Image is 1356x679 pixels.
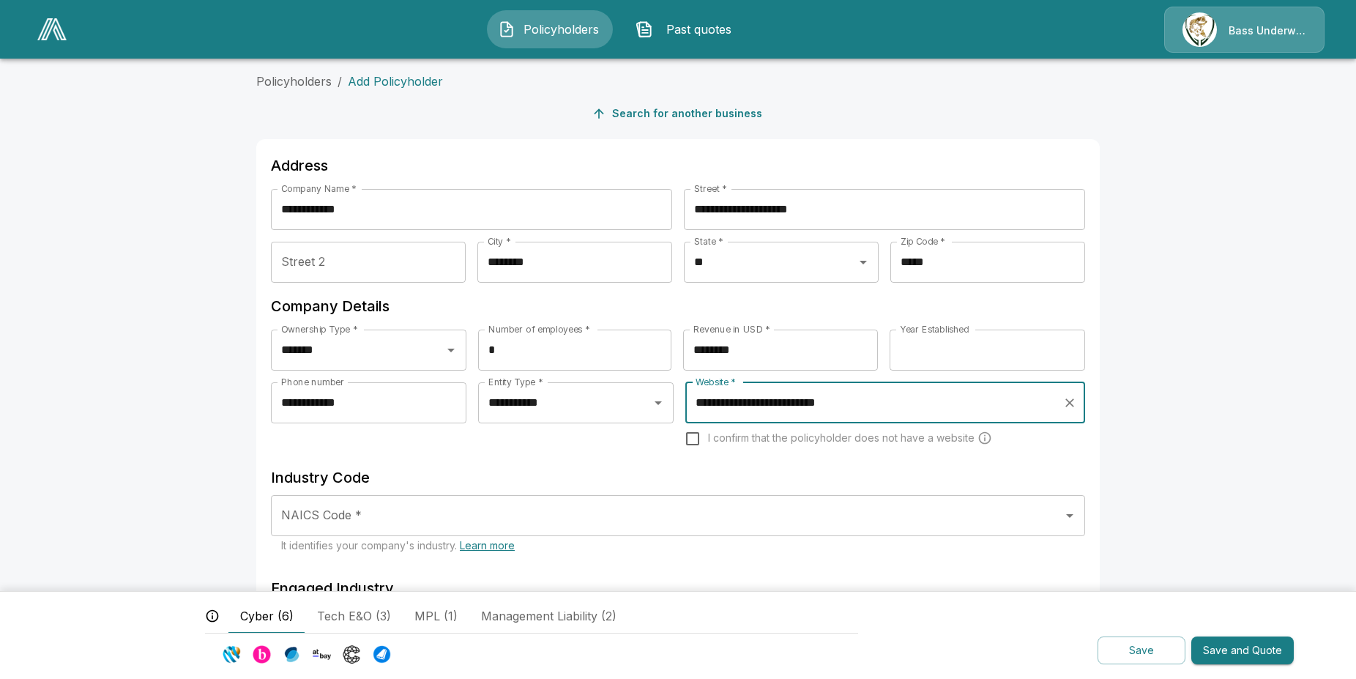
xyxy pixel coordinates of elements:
[488,376,543,388] label: Entity Type *
[487,10,613,48] button: Policyholders IconPolicyholders
[343,645,361,664] img: Carrier Logo
[1098,637,1185,665] button: Save
[271,294,1085,318] h6: Company Details
[696,376,736,388] label: Website *
[694,235,723,248] label: State *
[373,645,391,664] img: Carrier Logo
[1059,505,1080,526] button: Open
[625,10,750,48] button: Past quotes IconPast quotes
[694,182,727,195] label: Street *
[281,539,515,552] span: It identifies your company's industry.
[348,73,443,90] p: Add Policyholder
[900,323,969,335] label: Year Established
[708,431,975,445] span: I confirm that the policyholder does not have a website
[648,393,668,413] button: Open
[281,182,357,195] label: Company Name *
[271,154,1085,177] h6: Address
[498,21,515,38] img: Policyholders Icon
[253,645,271,664] img: Carrier Logo
[1059,393,1080,413] button: Clear
[488,235,511,248] label: City *
[589,100,768,127] button: Search for another business
[481,607,616,625] span: Management Liability (2)
[313,645,331,664] img: Carrier Logo
[271,466,1085,489] h6: Industry Code
[853,252,873,272] button: Open
[521,21,602,38] span: Policyholders
[240,607,294,625] span: Cyber (6)
[441,340,461,360] button: Open
[693,323,770,335] label: Revenue in USD *
[281,323,357,335] label: Ownership Type *
[977,431,992,445] svg: Carriers run a cyber security scan on the policyholders' websites. Please enter a website wheneve...
[283,645,301,664] img: Carrier Logo
[488,323,590,335] label: Number of employees *
[460,539,515,552] a: Learn more
[256,74,332,89] a: Policyholders
[636,21,653,38] img: Past quotes Icon
[256,73,1100,90] nav: breadcrumb
[659,21,740,38] span: Past quotes
[901,235,945,248] label: Zip Code *
[414,607,458,625] span: MPL (1)
[281,376,344,388] label: Phone number
[37,18,67,40] img: AA Logo
[317,607,391,625] span: Tech E&O (3)
[271,576,1085,600] h6: Engaged Industry
[338,73,342,90] li: /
